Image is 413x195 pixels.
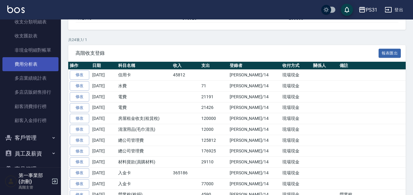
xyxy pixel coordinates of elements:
button: 登出 [382,4,406,16]
th: 收入 [171,62,200,70]
td: [DATE] [91,102,117,113]
th: 科目名稱 [117,62,171,70]
a: 修改 [70,81,89,91]
td: 29110 [200,157,228,168]
td: 現場現金 [281,124,312,135]
td: 45812 [171,70,200,81]
button: 客戶管理 [2,130,58,146]
a: 修改 [70,168,89,178]
td: 71 [200,81,228,92]
td: 21426 [200,102,228,113]
td: 電費 [117,91,171,102]
td: 現場現金 [281,135,312,146]
p: 高階主管 [19,185,50,190]
a: 非現金明細對帳單 [2,43,58,57]
button: 商品管理 [2,161,58,177]
img: Person [5,175,17,187]
span: 高階收支登錄 [76,50,379,56]
td: [PERSON_NAME]/14 [228,113,281,124]
td: 現場現金 [281,168,312,179]
td: [DATE] [91,178,117,189]
a: 修改 [70,157,89,167]
td: [PERSON_NAME]/14 [228,168,281,179]
td: 現場現金 [281,102,312,113]
div: PS31 [366,6,377,14]
td: 12000 [200,124,228,135]
a: 修改 [70,92,89,102]
td: [DATE] [91,157,117,168]
td: 現場現金 [281,113,312,124]
th: 支出 [200,62,228,70]
td: 材料貨款(員購材料) [117,157,171,168]
a: 收支分類明細表 [2,15,58,29]
td: [PERSON_NAME]/14 [228,70,281,81]
td: [PERSON_NAME]/14 [228,102,281,113]
td: [PERSON_NAME]/14 [228,178,281,189]
td: 電費 [117,102,171,113]
a: 顧客入金排行榜 [2,113,58,127]
td: [DATE] [91,146,117,157]
td: 總公司管理費 [117,135,171,146]
a: 多店店販銷售排行 [2,85,58,99]
td: 21191 [200,91,228,102]
th: 操作 [68,62,91,70]
a: 修改 [70,103,89,113]
td: [DATE] [91,135,117,146]
td: 現場現金 [281,81,312,92]
a: 修改 [70,125,89,134]
img: Logo [7,5,25,13]
td: 總公司管理費 [117,146,171,157]
a: 費用分析表 [2,57,58,71]
a: 修改 [70,147,89,156]
td: 入金卡 [117,168,171,179]
td: 清潔用品(毛巾清洗) [117,124,171,135]
h5: 第一事業部 (勿刪) [19,172,50,185]
td: 現場現金 [281,70,312,81]
a: 收支匯款表 [2,29,58,43]
a: 修改 [70,179,89,189]
td: [PERSON_NAME]/14 [228,124,281,135]
td: 125812 [200,135,228,146]
p: 共 24 筆, 1 / 1 [68,37,406,43]
td: 77000 [200,178,228,189]
td: [PERSON_NAME]/14 [228,135,281,146]
th: 登錄者 [228,62,281,70]
td: 現場現金 [281,146,312,157]
td: 現場現金 [281,91,312,102]
a: 修改 [70,136,89,145]
td: 現場現金 [281,178,312,189]
button: PS31 [356,4,380,16]
td: [DATE] [91,70,117,81]
th: 關係人 [312,62,338,70]
td: 水費 [117,81,171,92]
a: 多店業績統計表 [2,71,58,85]
td: 176925 [200,146,228,157]
td: [PERSON_NAME]/14 [228,157,281,168]
button: 員工及薪資 [2,146,58,162]
a: 報表匯出 [379,50,401,56]
td: [PERSON_NAME]/14 [228,91,281,102]
td: [PERSON_NAME]/14 [228,81,281,92]
a: 顧客消費排行榜 [2,99,58,113]
td: [PERSON_NAME]/14 [228,146,281,157]
td: [DATE] [91,124,117,135]
td: 365186 [171,168,200,179]
th: 收付方式 [281,62,312,70]
td: [DATE] [91,91,117,102]
td: 入金卡 [117,178,171,189]
td: [DATE] [91,168,117,179]
a: 修改 [70,70,89,80]
a: 修改 [70,114,89,123]
td: [DATE] [91,113,117,124]
th: 日期 [91,62,117,70]
td: 120000 [200,113,228,124]
td: [DATE] [91,81,117,92]
button: save [341,4,353,16]
button: 報表匯出 [379,49,401,58]
td: 房屋租金收支(租賃稅) [117,113,171,124]
td: 信用卡 [117,70,171,81]
td: 現場現金 [281,157,312,168]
